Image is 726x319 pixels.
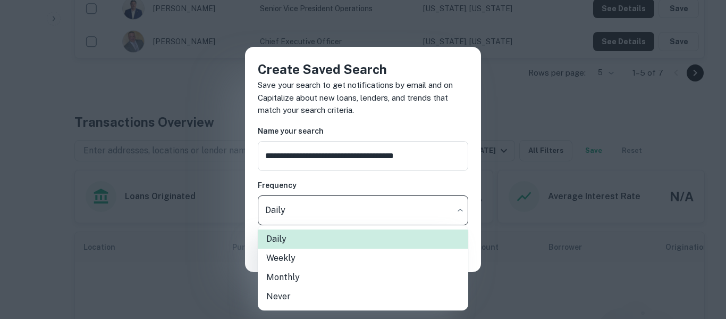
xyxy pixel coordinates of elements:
[258,249,468,268] li: Weekly
[673,234,726,285] iframe: Chat Widget
[258,287,468,306] li: Never
[258,230,468,249] li: Daily
[258,268,468,287] li: Monthly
